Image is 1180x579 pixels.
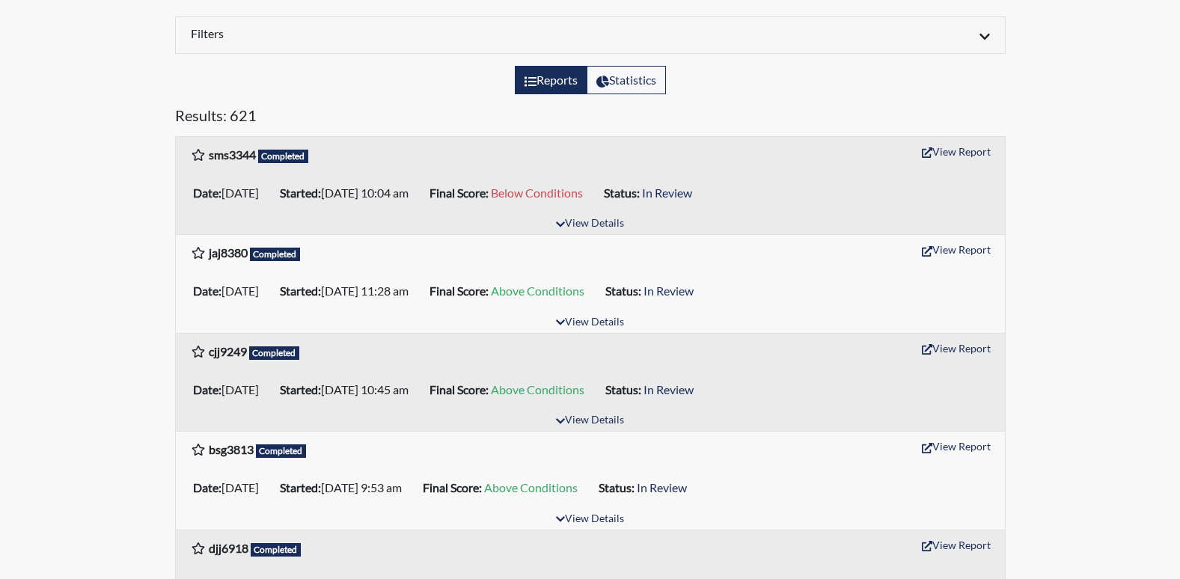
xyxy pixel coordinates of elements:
[209,147,256,162] b: sms3344
[915,337,997,360] button: View Report
[187,279,274,303] li: [DATE]
[604,186,640,200] b: Status:
[549,313,631,333] button: View Details
[644,284,694,298] span: In Review
[251,543,302,557] span: Completed
[637,480,687,494] span: In Review
[193,186,221,200] b: Date:
[209,344,247,358] b: cjj9249
[605,284,641,298] b: Status:
[209,442,254,456] b: bsg3813
[187,378,274,402] li: [DATE]
[644,382,694,396] span: In Review
[187,181,274,205] li: [DATE]
[258,150,309,163] span: Completed
[491,186,583,200] span: Below Conditions
[250,248,301,261] span: Completed
[193,382,221,396] b: Date:
[175,106,1006,130] h5: Results: 621
[549,509,631,530] button: View Details
[274,181,424,205] li: [DATE] 10:04 am
[429,284,489,298] b: Final Score:
[549,411,631,431] button: View Details
[274,378,424,402] li: [DATE] 10:45 am
[515,66,587,94] label: View the list of reports
[274,279,424,303] li: [DATE] 11:28 am
[587,66,666,94] label: View statistics about completed interviews
[491,382,584,396] span: Above Conditions
[193,480,221,494] b: Date:
[599,480,635,494] b: Status:
[915,238,997,261] button: View Report
[280,480,321,494] b: Started:
[423,480,482,494] b: Final Score:
[491,284,584,298] span: Above Conditions
[191,26,579,40] h6: Filters
[642,186,692,200] span: In Review
[249,346,300,360] span: Completed
[256,444,307,458] span: Completed
[280,284,321,298] b: Started:
[915,533,997,557] button: View Report
[549,214,631,234] button: View Details
[280,186,321,200] b: Started:
[193,284,221,298] b: Date:
[484,480,578,494] span: Above Conditions
[280,382,321,396] b: Started:
[209,245,248,260] b: jaj8380
[429,186,489,200] b: Final Score:
[209,541,248,555] b: djj6918
[274,476,417,500] li: [DATE] 9:53 am
[915,435,997,458] button: View Report
[429,382,489,396] b: Final Score:
[180,26,1001,44] div: Click to expand/collapse filters
[605,382,641,396] b: Status:
[915,140,997,163] button: View Report
[187,476,274,500] li: [DATE]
